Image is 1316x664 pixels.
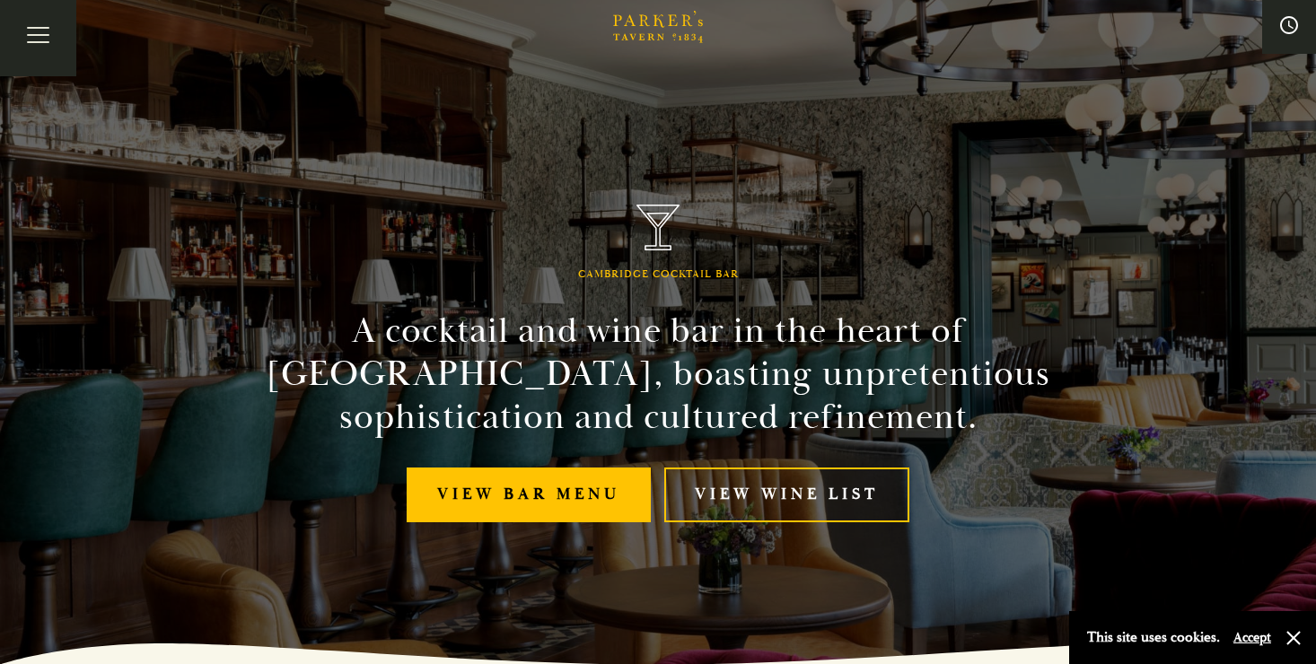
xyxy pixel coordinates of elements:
[249,310,1067,439] h2: A cocktail and wine bar in the heart of [GEOGRAPHIC_DATA], boasting unpretentious sophistication ...
[1087,625,1220,651] p: This site uses cookies.
[664,467,909,522] a: View Wine List
[578,268,739,281] h1: Cambridge Cocktail Bar
[1285,629,1303,647] button: Close and accept
[1233,629,1271,646] button: Accept
[407,467,651,522] a: View bar menu
[636,205,680,250] img: Parker's Tavern Brasserie Cambridge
